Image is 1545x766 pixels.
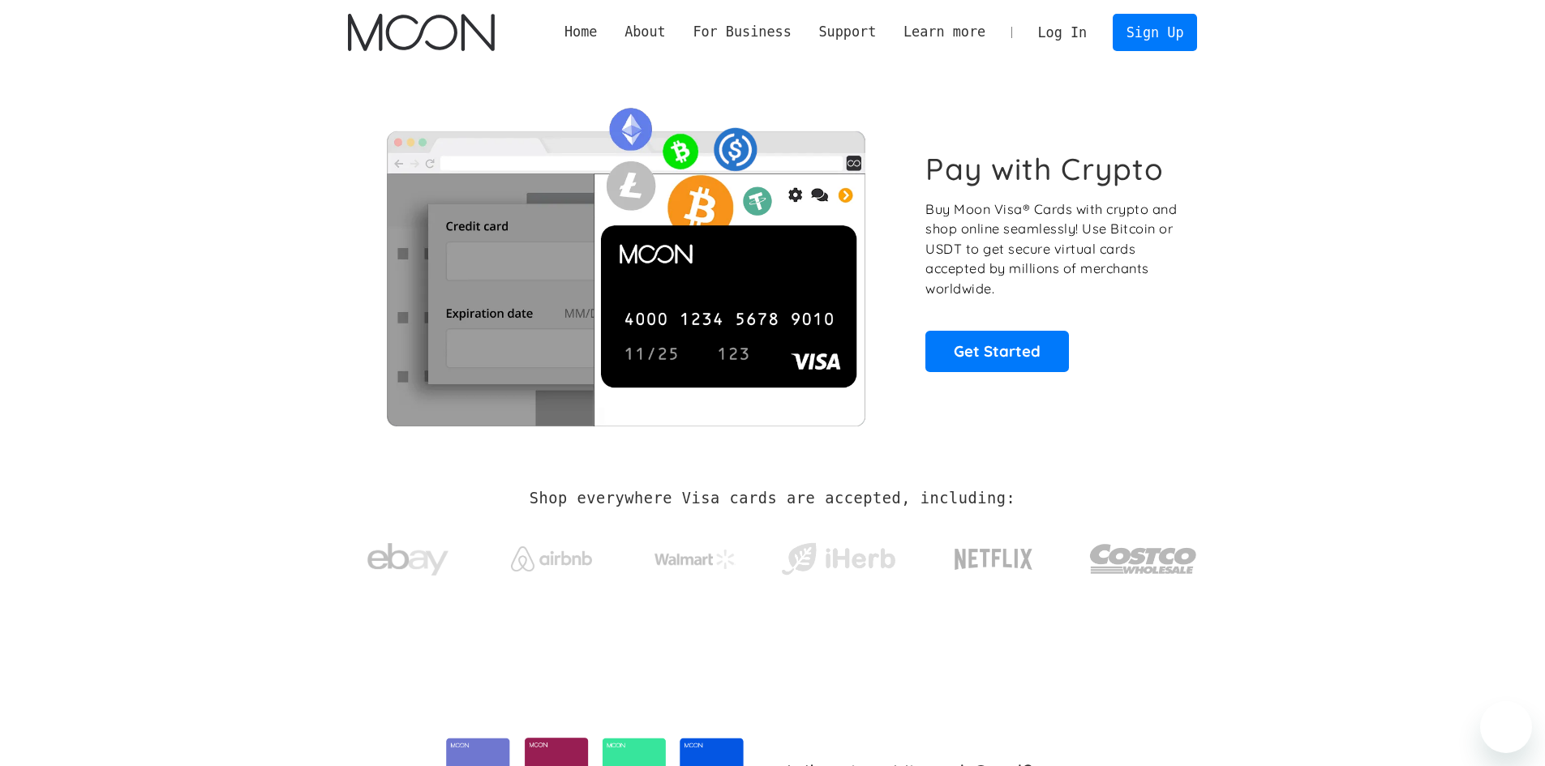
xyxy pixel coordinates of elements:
div: For Business [680,22,805,42]
a: Airbnb [491,530,612,580]
div: About [611,22,679,42]
h1: Pay with Crypto [925,151,1164,187]
p: Buy Moon Visa® Cards with crypto and shop online seamlessly! Use Bitcoin or USDT to get secure vi... [925,199,1179,299]
a: Get Started [925,331,1069,371]
img: iHerb [778,538,899,580]
a: Costco [1089,512,1198,597]
img: Airbnb [511,546,592,571]
div: Support [805,22,890,42]
h2: Shop everywhere Visa cards are accepted, including: [530,490,1015,507]
a: ebay [348,518,469,593]
a: Netflix [921,523,1066,588]
img: Moon Logo [348,14,495,51]
a: Home [551,22,611,42]
img: Walmart [654,550,736,569]
img: Netflix [953,539,1034,580]
div: Learn more [890,22,999,42]
div: Support [818,22,876,42]
img: Moon Cards let you spend your crypto anywhere Visa is accepted. [348,96,903,426]
div: Learn more [903,22,985,42]
a: home [348,14,495,51]
a: Walmart [634,533,755,577]
img: ebay [367,534,448,585]
a: iHerb [778,522,899,588]
div: For Business [693,22,791,42]
a: Sign Up [1113,14,1197,50]
a: Log In [1024,15,1101,50]
div: About [624,22,666,42]
iframe: Кнопка запуска окна обмена сообщениями [1480,701,1532,753]
img: Costco [1089,528,1198,589]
